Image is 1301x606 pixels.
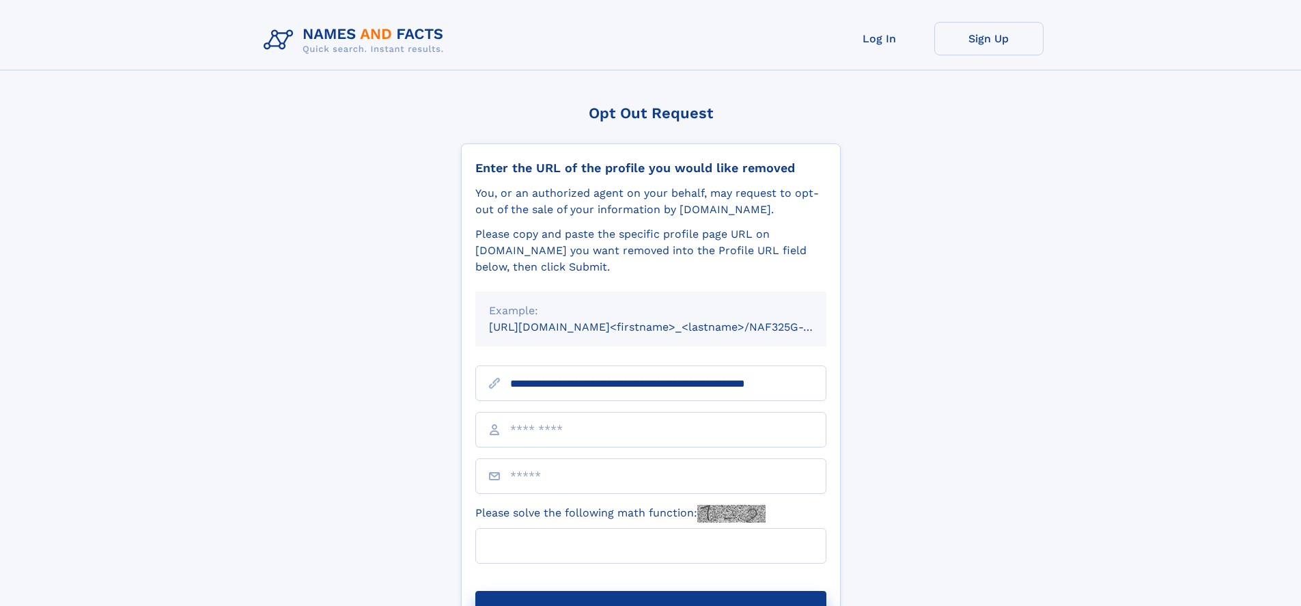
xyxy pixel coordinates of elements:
a: Log In [825,22,934,55]
div: Please copy and paste the specific profile page URL on [DOMAIN_NAME] you want removed into the Pr... [475,226,826,275]
label: Please solve the following math function: [475,505,766,523]
small: [URL][DOMAIN_NAME]<firstname>_<lastname>/NAF325G-xxxxxxxx [489,320,852,333]
div: Opt Out Request [461,105,841,122]
div: Example: [489,303,813,319]
a: Sign Up [934,22,1044,55]
div: You, or an authorized agent on your behalf, may request to opt-out of the sale of your informatio... [475,185,826,218]
div: Enter the URL of the profile you would like removed [475,161,826,176]
img: Logo Names and Facts [258,22,455,59]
